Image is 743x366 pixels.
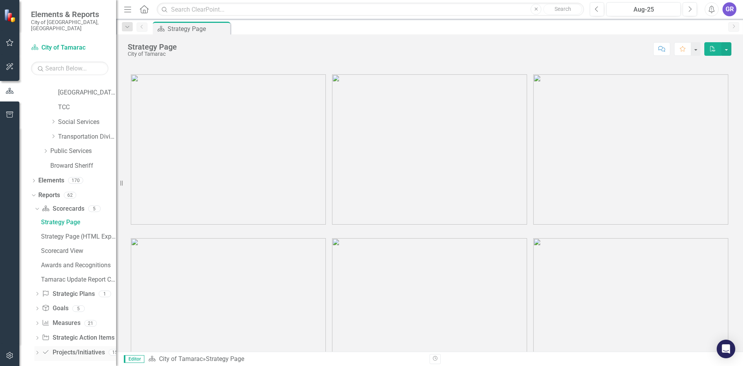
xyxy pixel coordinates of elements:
img: ClearPoint Strategy [4,9,17,22]
a: Measures [42,319,80,328]
div: 170 [68,177,83,184]
div: 5 [88,205,101,212]
button: GR [722,2,736,16]
span: Search [555,6,571,12]
div: Strategy Page [206,355,244,363]
a: Strategy Page (HTML Export) [39,230,116,243]
a: Elements [38,176,64,185]
div: Strategy Page [168,24,228,34]
a: Social Services [58,118,116,127]
div: Strategy Page [41,219,116,226]
span: Elements & Reports [31,10,108,19]
a: Tamarac Update Report Cover Page [39,273,116,286]
small: City of [GEOGRAPHIC_DATA], [GEOGRAPHIC_DATA] [31,19,108,32]
a: City of Tamarac [31,43,108,52]
a: Scorecard View [39,245,116,257]
div: Scorecard View [41,247,116,254]
a: Strategy Page [39,216,116,229]
a: Reports [38,191,60,200]
div: 5 [72,305,85,312]
div: Awards and Recognitions [41,262,116,269]
a: Scorecards [42,204,84,213]
a: City of Tamarac [159,355,203,363]
div: 15 [109,349,121,356]
img: tamarac3%20v3.png [533,74,728,225]
a: Awards and Recognitions [39,259,116,271]
div: 62 [64,192,76,199]
a: Projects/Initiatives [42,348,104,357]
a: Transportation Division [58,132,116,141]
a: Strategic Action Items [42,333,114,342]
div: Open Intercom Messenger [717,340,735,358]
div: Strategy Page (HTML Export) [41,233,116,240]
img: tamarac1%20v3.png [131,74,326,225]
div: Aug-25 [609,5,678,14]
a: Strategic Plans [42,290,94,299]
div: City of Tamarac [128,51,177,57]
div: Strategy Page [128,43,177,51]
button: Aug-25 [606,2,681,16]
div: » [148,355,424,364]
a: Broward Sheriff [50,162,116,170]
a: Public Services [50,147,116,156]
input: Search Below... [31,62,108,75]
a: Goals [42,304,68,313]
span: Editor [124,355,144,363]
div: 1 [99,290,111,297]
div: 21 [84,320,97,326]
input: Search ClearPoint... [157,3,584,16]
a: TCC [58,103,116,112]
img: tamarac2%20v3.png [332,74,527,225]
a: [GEOGRAPHIC_DATA] [58,88,116,97]
div: Tamarac Update Report Cover Page [41,276,116,283]
button: Search [543,4,582,15]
